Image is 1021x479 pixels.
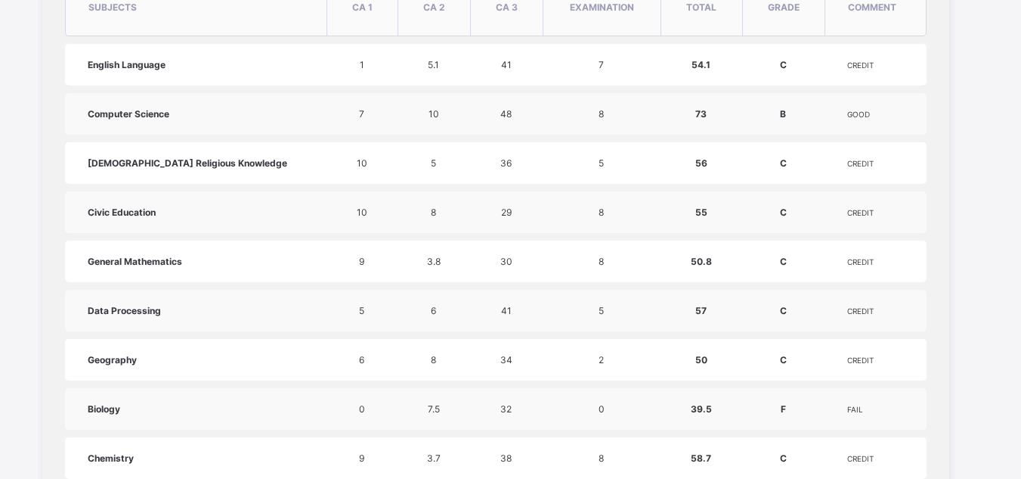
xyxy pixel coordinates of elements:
span: 10 [429,108,439,120]
span: Data Processing [88,305,161,316]
span: Geography [88,354,137,365]
span: 5 [359,305,364,316]
span: 0 [359,403,365,415]
span: [DEMOGRAPHIC_DATA] Religious Knowledge [88,157,287,169]
span: 6 [359,354,364,365]
span: 6 [431,305,436,316]
span: C [780,256,787,267]
span: 8 [599,207,604,218]
span: 29 [501,207,512,218]
span: CREDIT [847,454,874,463]
span: 5.1 [428,59,439,70]
span: General Mathematics [88,256,182,267]
span: 7.5 [428,403,440,415]
span: 0 [599,403,605,415]
span: 41 [501,59,512,70]
span: 5 [599,157,604,169]
span: CA 3 [496,2,518,13]
span: CA 1 [352,2,373,13]
span: CREDIT [847,208,874,217]
span: CREDIT [847,159,874,168]
span: 8 [599,256,604,267]
span: total [686,2,716,13]
span: 58.7 [691,453,711,464]
span: 8 [431,354,436,365]
span: 9 [359,453,364,464]
span: C [780,354,787,365]
span: grade [768,2,800,13]
span: English Language [88,59,166,70]
span: C [780,59,787,70]
span: 55 [695,207,707,218]
span: 30 [500,256,512,267]
span: EXAMINATION [570,2,634,13]
span: comment [848,2,896,13]
span: 2 [599,354,604,365]
span: CREDIT [847,356,874,365]
span: 34 [500,354,512,365]
span: 48 [500,108,512,120]
span: CREDIT [847,61,874,70]
span: subjects [88,2,137,13]
span: Computer Science [88,108,169,120]
span: 1 [360,59,364,70]
span: F [781,403,786,415]
span: C [780,305,787,316]
span: 3.8 [427,256,441,267]
span: 7 [359,108,364,120]
span: 38 [500,453,512,464]
span: CREDIT [847,257,874,266]
span: 8 [431,207,436,218]
span: 5 [431,157,436,169]
span: 8 [599,453,604,464]
span: 54.1 [691,59,710,70]
span: 57 [695,305,707,316]
span: 3.7 [427,453,441,464]
span: C [780,453,787,464]
span: 56 [695,157,707,169]
span: 39.5 [691,403,712,415]
span: C [780,157,787,169]
span: CREDIT [847,306,874,316]
span: 36 [500,157,512,169]
span: FAIL [847,405,863,414]
span: 50.8 [691,256,712,267]
span: 10 [357,207,367,218]
span: 5 [599,305,604,316]
span: C [780,207,787,218]
span: 32 [500,403,512,415]
span: 73 [695,108,707,120]
span: 7 [599,59,604,70]
span: 50 [695,354,707,365]
span: 8 [599,108,604,120]
span: Civic Education [88,207,156,218]
span: 10 [357,157,367,169]
span: Chemistry [88,453,134,464]
span: B [780,108,786,120]
span: CA 2 [423,2,445,13]
span: GOOD [847,110,870,119]
span: Biology [88,403,120,415]
span: 41 [501,305,512,316]
span: 9 [359,256,364,267]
